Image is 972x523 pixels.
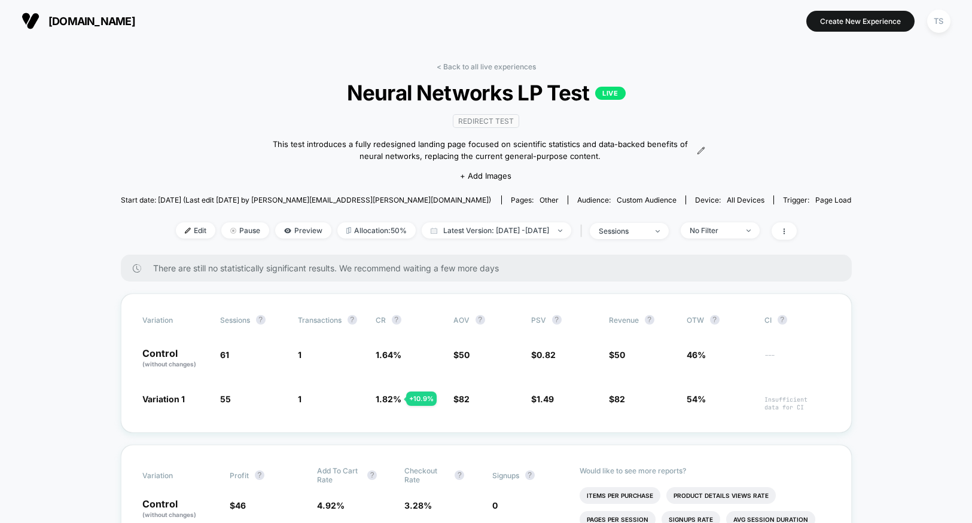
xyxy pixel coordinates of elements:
span: | [577,222,590,240]
span: $ [453,350,470,360]
span: Start date: [DATE] (Last edit [DATE] by [PERSON_NAME][EMAIL_ADDRESS][PERSON_NAME][DOMAIN_NAME]) [121,195,491,204]
span: Add To Cart Rate [317,466,361,484]
span: 55 [220,394,231,404]
button: ? [778,315,787,325]
span: 46 [235,500,246,510]
button: ? [348,315,357,325]
span: $ [230,500,246,510]
span: 1.49 [537,394,554,404]
span: Latest Version: [DATE] - [DATE] [422,222,571,238]
span: 50 [459,350,470,360]
p: Control [142,348,208,369]
span: --- [764,351,830,369]
span: Profit [230,471,249,480]
div: Trigger: [783,195,851,204]
button: ? [367,470,377,480]
p: Control [142,499,218,519]
img: rebalance [346,227,351,234]
span: Neural Networks LP Test [157,80,815,105]
span: (without changes) [142,511,196,518]
span: 0 [492,500,498,510]
span: 1.64 % [376,350,401,360]
span: Page Load [815,195,851,204]
li: Items Per Purchase [580,487,660,504]
span: all devices [727,195,764,204]
div: TS [927,10,950,33]
span: This test introduces a fully redesigned landing page focused on scientific statistics and data-ba... [267,139,694,162]
button: ? [455,470,464,480]
span: 82 [459,394,470,404]
button: TS [924,9,954,33]
button: ? [476,315,485,325]
img: calendar [431,228,437,234]
span: PSV [531,316,546,325]
span: Insufficient data for CI [764,396,830,411]
span: Preview [275,222,331,238]
span: [DOMAIN_NAME] [48,15,135,27]
span: Redirect Test [453,114,519,128]
button: ? [525,470,535,480]
span: Variation 1 [142,394,185,404]
div: Pages: [511,195,559,204]
img: edit [185,228,191,234]
button: Create New Experience [806,11,915,32]
span: 4.92 % [317,500,345,510]
span: Revenue [609,316,639,325]
span: 1 [298,394,301,404]
img: end [656,230,660,233]
span: There are still no statistically significant results. We recommend waiting a few more days [153,263,828,273]
button: ? [256,315,266,325]
span: CI [764,315,830,325]
span: OTW [687,315,752,325]
span: $ [609,394,625,404]
span: 3.28 % [404,500,432,510]
span: Variation [142,466,208,484]
button: ? [710,315,720,325]
span: + Add Images [460,171,511,181]
span: 1.82 % [376,394,401,404]
span: Edit [176,222,215,238]
div: + 10.9 % [406,392,437,406]
p: LIVE [595,87,625,100]
span: $ [531,394,554,404]
span: 50 [614,350,625,360]
li: Product Details Views Rate [666,487,776,504]
span: CR [376,316,386,325]
span: $ [531,350,556,360]
span: $ [609,350,625,360]
span: AOV [453,316,470,325]
div: sessions [599,227,647,235]
img: end [558,230,562,232]
span: 82 [614,394,625,404]
span: Device: [685,195,773,204]
img: end [746,230,751,232]
button: ? [552,315,562,325]
span: 46% [687,350,706,360]
a: < Back to all live experiences [437,62,536,71]
span: Signups [492,471,519,480]
p: Would like to see more reports? [580,466,830,475]
div: Audience: [577,195,677,204]
span: Checkout Rate [404,466,449,484]
span: 1 [298,350,301,360]
img: end [230,228,236,234]
span: (without changes) [142,360,196,368]
button: ? [255,470,264,480]
span: $ [453,394,470,404]
button: ? [645,315,654,325]
div: No Filter [690,226,738,235]
img: Visually logo [22,12,39,30]
span: Allocation: 50% [337,222,416,238]
span: Transactions [298,316,342,325]
span: 0.82 [537,350,556,360]
span: Custom Audience [617,195,677,204]
button: ? [392,315,401,325]
span: Pause [221,222,269,238]
button: [DOMAIN_NAME] [18,11,139,30]
span: 61 [220,350,229,360]
span: Sessions [220,316,250,325]
span: other [540,195,559,204]
span: Variation [142,315,208,325]
span: 54% [687,394,706,404]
